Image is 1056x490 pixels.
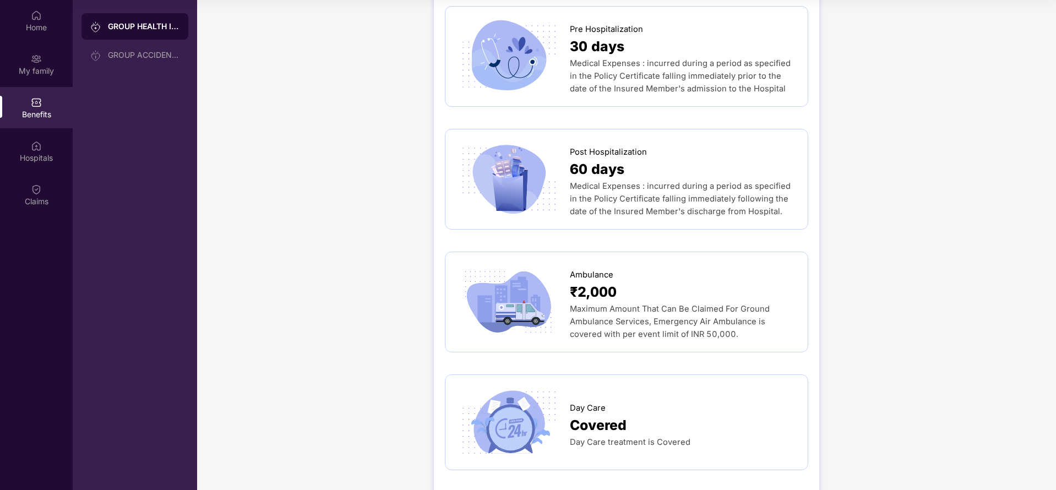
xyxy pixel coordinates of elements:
img: svg+xml;base64,PHN2ZyBpZD0iQ2xhaW0iIHhtbG5zPSJodHRwOi8vd3d3LnczLm9yZy8yMDAwL3N2ZyIgd2lkdGg9IjIwIi... [31,184,42,195]
span: ₹2,000 [570,281,617,303]
span: Day Care [570,402,606,415]
div: GROUP HEALTH INSURANCE [108,21,179,32]
span: 30 days [570,36,624,57]
span: Covered [570,415,627,436]
span: 60 days [570,159,624,180]
img: svg+xml;base64,PHN2ZyBpZD0iSG9zcGl0YWxzIiB4bWxucz0iaHR0cDovL3d3dy53My5vcmcvMjAwMC9zdmciIHdpZHRoPS... [31,140,42,151]
img: svg+xml;base64,PHN2ZyB3aWR0aD0iMjAiIGhlaWdodD0iMjAiIHZpZXdCb3g9IjAgMCAyMCAyMCIgZmlsbD0ibm9uZSIgeG... [90,21,101,32]
img: svg+xml;base64,PHN2ZyB3aWR0aD0iMjAiIGhlaWdodD0iMjAiIHZpZXdCb3g9IjAgMCAyMCAyMCIgZmlsbD0ibm9uZSIgeG... [31,53,42,64]
span: Ambulance [570,269,613,281]
span: Maximum Amount That Can Be Claimed For Ground Ambulance Services, Emergency Air Ambulance is cove... [570,304,770,339]
img: svg+xml;base64,PHN2ZyBpZD0iSG9tZSIgeG1sbnM9Imh0dHA6Ly93d3cudzMub3JnLzIwMDAvc3ZnIiB3aWR0aD0iMjAiIG... [31,10,42,21]
img: icon [456,266,560,339]
img: icon [456,20,560,92]
img: svg+xml;base64,PHN2ZyB3aWR0aD0iMjAiIGhlaWdodD0iMjAiIHZpZXdCb3g9IjAgMCAyMCAyMCIgZmlsbD0ibm9uZSIgeG... [90,50,101,61]
img: svg+xml;base64,PHN2ZyBpZD0iQmVuZWZpdHMiIHhtbG5zPSJodHRwOi8vd3d3LnczLm9yZy8yMDAwL3N2ZyIgd2lkdGg9Ij... [31,97,42,108]
div: GROUP ACCIDENTAL INSURANCE [108,51,179,59]
span: Medical Expenses : incurred during a period as specified in the Policy Certificate falling immedi... [570,58,791,94]
span: Pre Hospitalization [570,23,643,36]
img: icon [456,386,560,459]
span: Post Hospitalization [570,146,647,159]
span: Medical Expenses : incurred during a period as specified in the Policy Certificate falling immedi... [570,181,791,216]
span: Day Care treatment is Covered [570,437,690,447]
img: icon [456,143,560,216]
